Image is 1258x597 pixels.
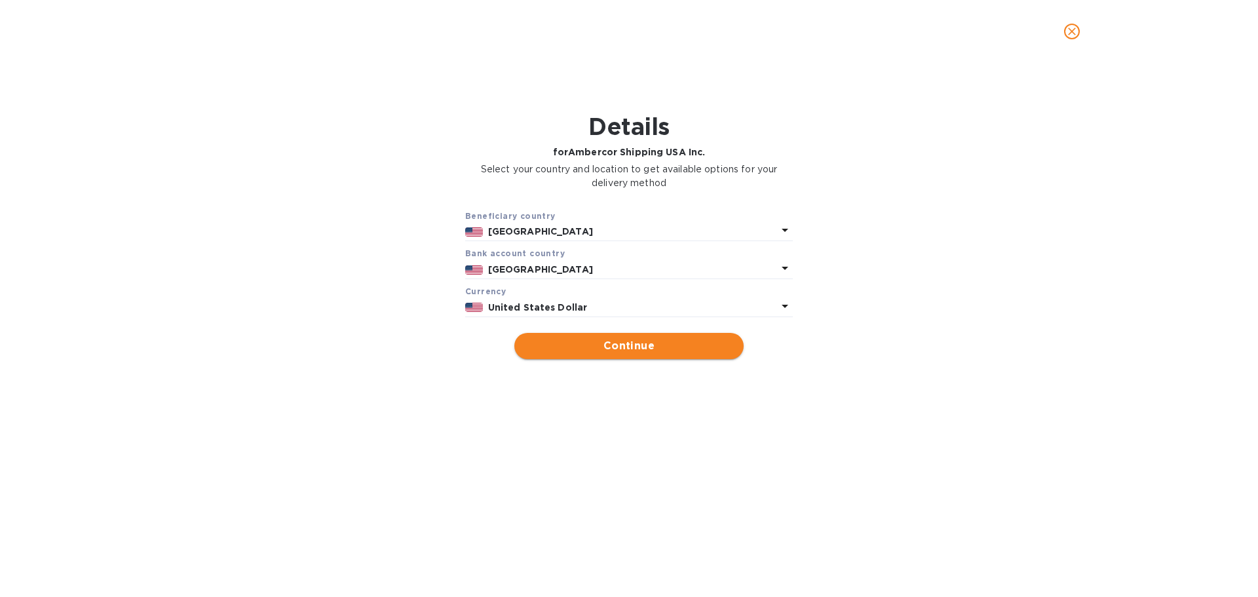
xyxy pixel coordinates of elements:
b: Bank account cоuntry [465,248,565,258]
button: close [1056,16,1088,47]
b: for Ambercor Shipping USA Inc. [553,147,706,157]
h1: Details [465,113,793,140]
button: Continue [514,333,744,359]
img: USD [465,303,483,312]
img: US [465,227,483,237]
p: Select your country and location to get available options for your delivery method [465,163,793,190]
span: Continue [525,338,733,354]
b: United States Dollar [488,302,588,313]
b: [GEOGRAPHIC_DATA] [488,264,593,275]
b: Beneficiary country [465,211,556,221]
img: US [465,265,483,275]
b: Currency [465,286,506,296]
b: [GEOGRAPHIC_DATA] [488,226,593,237]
